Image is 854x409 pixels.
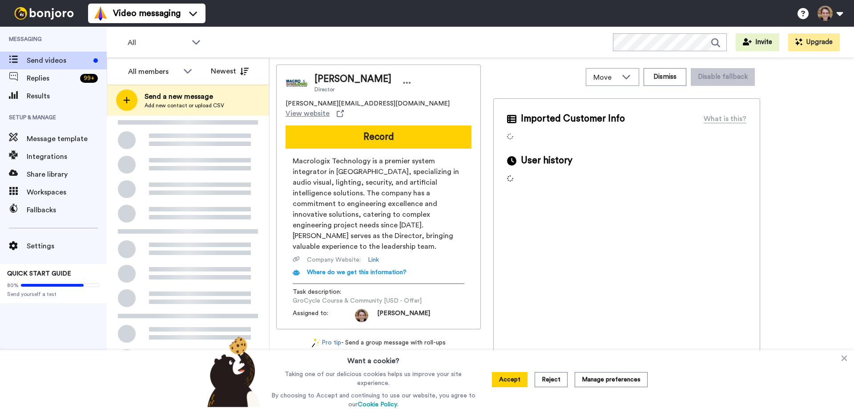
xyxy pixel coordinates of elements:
span: Results [27,91,107,101]
button: Manage preferences [575,372,648,387]
img: Image of Jason Ang [286,72,308,94]
span: Move [593,72,617,83]
div: What is this? [704,113,746,124]
span: Task description : [293,288,355,296]
span: QUICK START GUIDE [7,271,71,277]
span: Where do we get this information? [307,269,407,275]
div: - Send a group message with roll-ups [276,338,481,348]
button: Upgrade [788,33,840,51]
span: [PERSON_NAME] [314,73,391,86]
a: Pro tip [312,338,341,348]
img: vm-color.svg [93,6,108,20]
img: e73ce963-af64-4f34-a3d2-9acdfc157b43-1553003914.jpg [355,309,368,322]
span: Send yourself a test [7,291,100,298]
span: Add new contact or upload CSV [145,102,224,109]
span: 80% [7,282,19,289]
span: Fallbacks [27,205,107,215]
span: Imported Customer Info [521,112,625,126]
button: Reject [535,372,568,387]
img: bear-with-cookie.png [199,336,265,407]
span: Replies [27,73,77,84]
h3: Want a cookie? [347,350,399,366]
span: View website [286,108,330,119]
span: Assigned to: [293,309,355,322]
span: Message template [27,134,107,144]
span: Share library [27,169,107,180]
a: Cookie Policy [358,401,397,408]
span: [PERSON_NAME] [377,309,430,322]
span: Workspaces [27,187,107,198]
span: Send a new message [145,91,224,102]
a: Link [368,255,379,264]
img: bj-logo-header-white.svg [11,7,77,20]
button: Invite [736,33,779,51]
button: Dismiss [644,68,686,86]
div: 99 + [80,74,98,83]
span: Director [314,86,391,93]
span: Integrations [27,151,107,162]
span: Send videos [27,55,90,66]
span: Macrologix Technology is a premier system integrator in [GEOGRAPHIC_DATA], specializing in audio ... [293,156,464,252]
span: GroCycle Course & Community [USD - Offer] [293,296,422,305]
span: Settings [27,241,107,251]
span: User history [521,154,572,167]
button: Accept [492,372,528,387]
span: Video messaging [113,7,181,20]
button: Disable fallback [691,68,755,86]
p: Taking one of our delicious cookies helps us improve your site experience. [269,370,478,388]
span: Company Website : [307,255,361,264]
a: View website [286,108,344,119]
img: magic-wand.svg [312,338,320,348]
button: Newest [204,62,255,80]
button: Record [286,126,471,149]
p: By choosing to Accept and continuing to use our website, you agree to our . [269,391,478,409]
span: All [128,37,187,48]
span: [PERSON_NAME][EMAIL_ADDRESS][DOMAIN_NAME] [286,99,450,108]
div: All members [128,66,179,77]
